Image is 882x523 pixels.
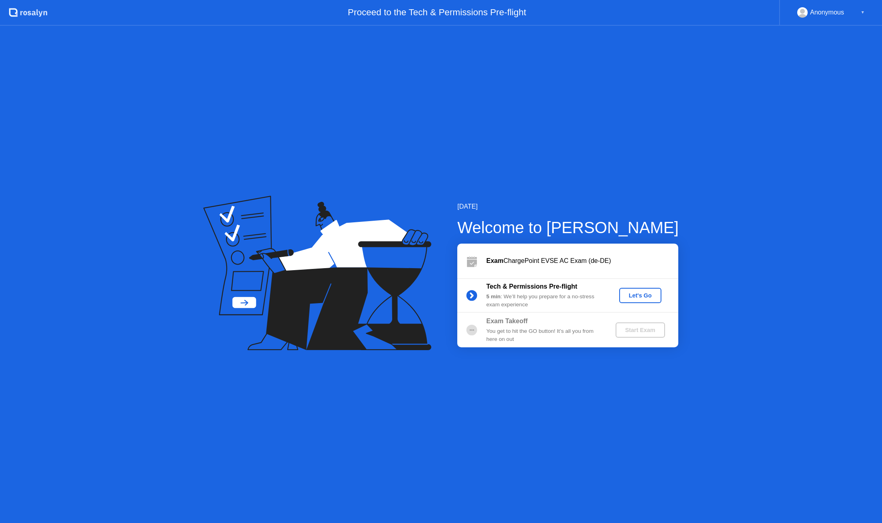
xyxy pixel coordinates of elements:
[486,283,577,290] b: Tech & Permissions Pre-flight
[457,215,679,240] div: Welcome to [PERSON_NAME]
[486,293,602,309] div: : We’ll help you prepare for a no-stress exam experience
[457,202,679,211] div: [DATE]
[619,288,661,303] button: Let's Go
[486,327,602,344] div: You get to hit the GO button! It’s all you from here on out
[622,292,658,299] div: Let's Go
[486,256,678,266] div: ChargePoint EVSE AC Exam (de-DE)
[616,322,665,338] button: Start Exam
[861,7,865,18] div: ▼
[486,318,528,324] b: Exam Takeoff
[486,293,501,299] b: 5 min
[619,327,662,333] div: Start Exam
[486,257,503,264] b: Exam
[810,7,844,18] div: Anonymous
